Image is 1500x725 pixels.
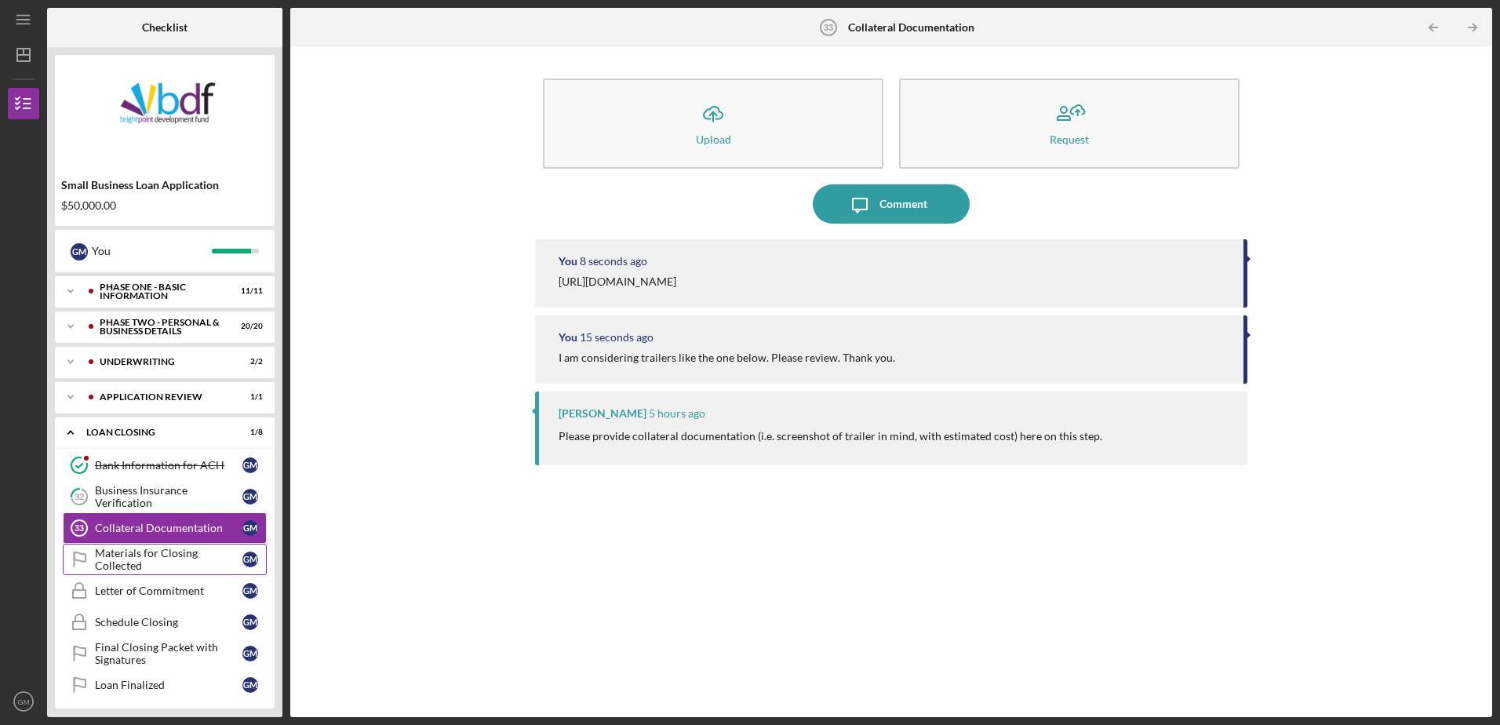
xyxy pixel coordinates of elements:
[580,331,654,344] time: 2025-09-24 19:43
[95,547,242,572] div: Materials for Closing Collected
[63,544,267,575] a: Materials for Closing CollectedGM
[55,63,275,157] img: Product logo
[242,614,258,630] div: G M
[235,428,263,437] div: 1 / 8
[100,357,224,366] div: Underwriting
[75,492,84,502] tspan: 32
[813,184,970,224] button: Comment
[100,392,224,402] div: Application Review
[559,352,895,364] div: I am considering trailers like the one below. Please review. Thank you.
[95,459,242,472] div: Bank Information for ACH
[580,255,647,268] time: 2025-09-24 19:44
[75,523,84,533] tspan: 33
[61,179,268,191] div: Small Business Loan Application
[649,407,705,420] time: 2025-09-24 14:23
[242,552,258,567] div: G M
[63,481,267,512] a: 32Business Insurance VerificationGM
[95,522,242,534] div: Collateral Documentation
[63,512,267,544] a: 33Collateral DocumentationGM
[235,392,263,402] div: 1 / 1
[242,646,258,661] div: G M
[63,575,267,607] a: Letter of CommitmentGM
[95,641,242,666] div: Final Closing Packet with Signatures
[63,669,267,701] a: Loan FinalizedGM
[242,520,258,536] div: G M
[559,428,1102,445] p: Please provide collateral documentation (i.e. screenshot of trailer in mind, with estimated cost)...
[86,428,224,437] div: Loan Closing
[899,78,1240,169] button: Request
[8,686,39,717] button: GM
[92,238,212,264] div: You
[235,357,263,366] div: 2 / 2
[235,322,263,331] div: 20 / 20
[242,677,258,693] div: G M
[242,583,258,599] div: G M
[559,407,646,420] div: [PERSON_NAME]
[63,450,267,481] a: Bank Information for ACHGM
[100,282,224,301] div: Phase One - Basic Information
[95,585,242,597] div: Letter of Commitment
[242,457,258,473] div: G M
[1050,133,1089,145] div: Request
[823,23,832,32] tspan: 33
[235,286,263,296] div: 11 / 11
[848,21,974,34] b: Collateral Documentation
[543,78,883,169] button: Upload
[63,607,267,638] a: Schedule ClosingGM
[63,638,267,669] a: Final Closing Packet with SignaturesGM
[95,484,242,509] div: Business Insurance Verification
[559,255,577,268] div: You
[17,698,29,706] text: GM
[100,318,224,336] div: PHASE TWO - PERSONAL & BUSINESS DETAILS
[559,275,676,288] div: [URL][DOMAIN_NAME]
[61,199,268,212] div: $50,000.00
[879,184,927,224] div: Comment
[95,616,242,628] div: Schedule Closing
[142,21,187,34] b: Checklist
[559,331,577,344] div: You
[696,133,731,145] div: Upload
[71,243,88,260] div: G M
[95,679,242,691] div: Loan Finalized
[242,489,258,505] div: G M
